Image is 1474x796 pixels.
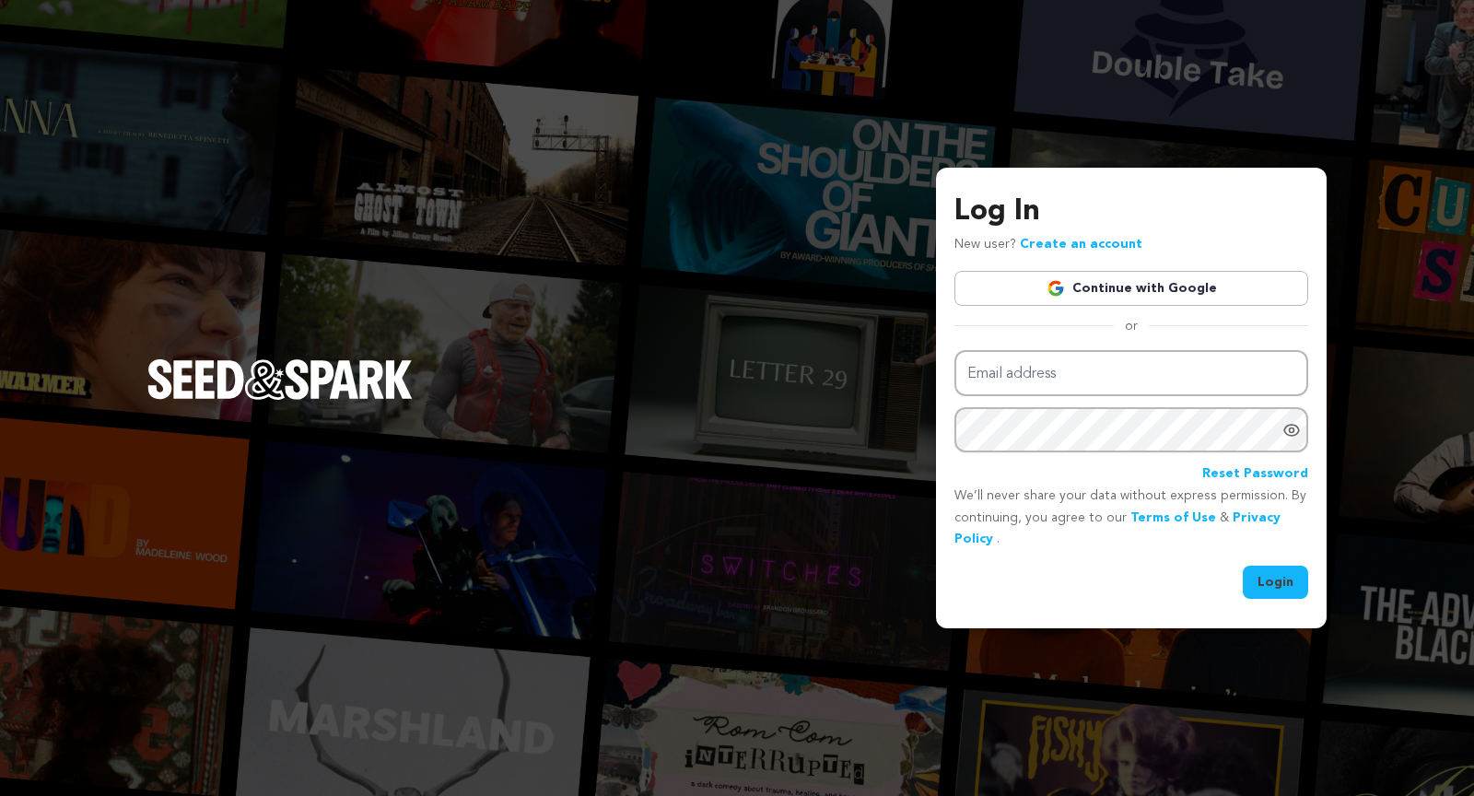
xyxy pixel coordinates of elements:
[1202,463,1308,486] a: Reset Password
[954,234,1142,256] p: New user?
[147,359,413,400] img: Seed&Spark Logo
[954,350,1308,397] input: Email address
[1282,421,1301,439] a: Show password as plain text. Warning: this will display your password on the screen.
[1114,317,1149,335] span: or
[954,486,1308,551] p: We’ll never share your data without express permission. By continuing, you agree to our & .
[1243,566,1308,599] button: Login
[1047,279,1065,298] img: Google logo
[1130,511,1216,524] a: Terms of Use
[954,190,1308,234] h3: Log In
[1020,238,1142,251] a: Create an account
[954,271,1308,306] a: Continue with Google
[147,359,413,437] a: Seed&Spark Homepage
